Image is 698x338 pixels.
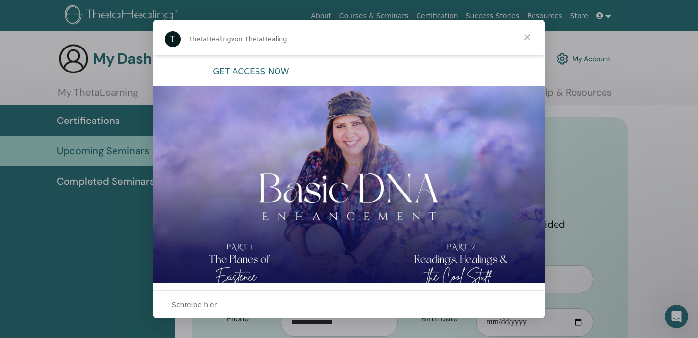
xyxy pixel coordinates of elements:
span: ThetaHealing [188,35,231,43]
div: Unterhaltung öffnen und antworten [153,290,545,318]
span: Schreibe hier [172,298,217,311]
a: GET ACCESS NOW [213,67,289,76]
div: Profile image for ThetaHealing [165,31,181,47]
span: Schließen [510,20,545,55]
span: von ThetaHealing [231,35,287,43]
